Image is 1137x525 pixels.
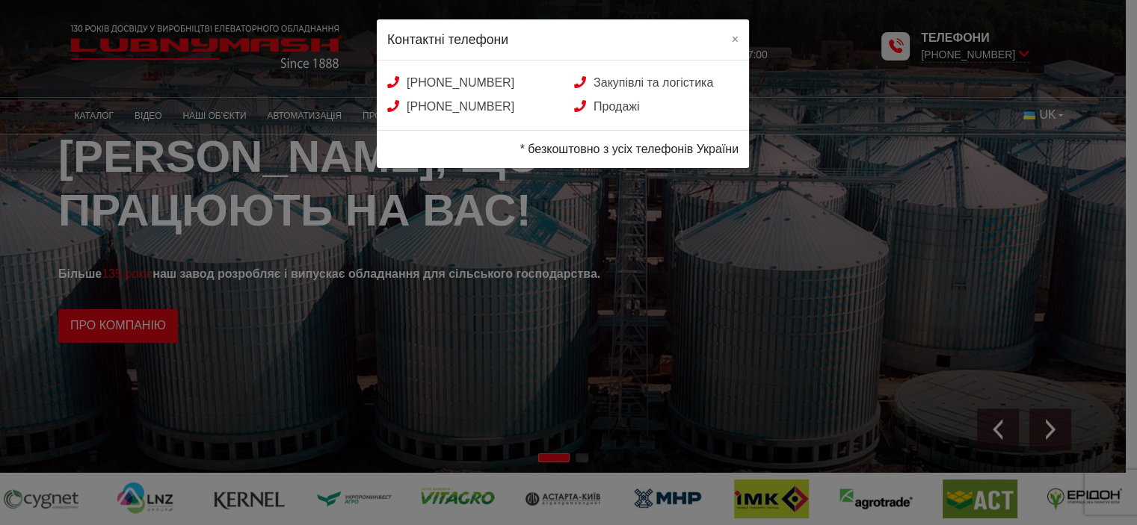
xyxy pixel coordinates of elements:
a: Продажі [574,100,639,113]
button: Close [721,19,749,58]
a: Закупівлі та логістика [574,76,713,89]
h5: Контактні телефони [387,30,508,49]
div: * безкоштовно з усіх телефонів України [377,130,749,168]
a: [PHONE_NUMBER] [387,100,514,113]
a: [PHONE_NUMBER] [387,76,514,89]
span: × [732,33,739,46]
